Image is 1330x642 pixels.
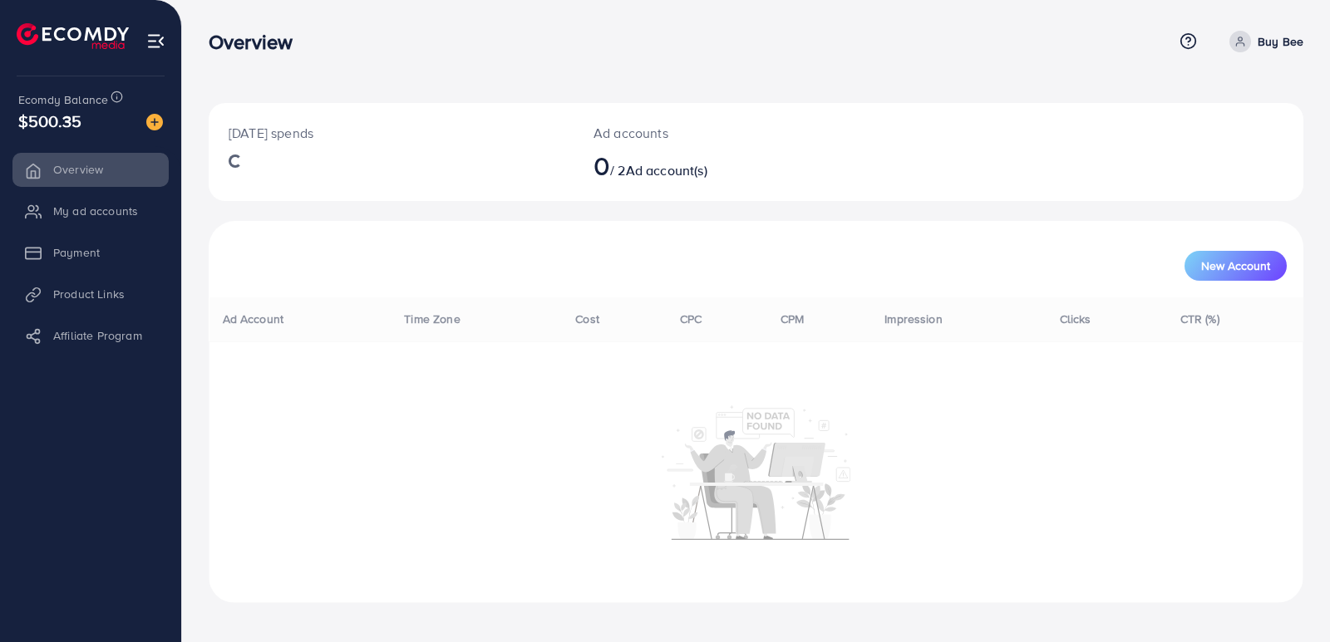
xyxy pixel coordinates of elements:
[594,149,827,181] h2: / 2
[1258,32,1303,51] p: Buy Bee
[626,161,707,179] span: Ad account(s)
[1201,260,1270,272] span: New Account
[18,91,108,108] span: Ecomdy Balance
[1185,251,1287,281] button: New Account
[17,23,129,49] img: logo
[18,109,81,133] span: $500.35
[209,30,306,54] h3: Overview
[594,146,610,184] span: 0
[229,123,554,143] p: [DATE] spends
[594,123,827,143] p: Ad accounts
[146,114,163,130] img: image
[146,32,165,51] img: menu
[1223,31,1303,52] a: Buy Bee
